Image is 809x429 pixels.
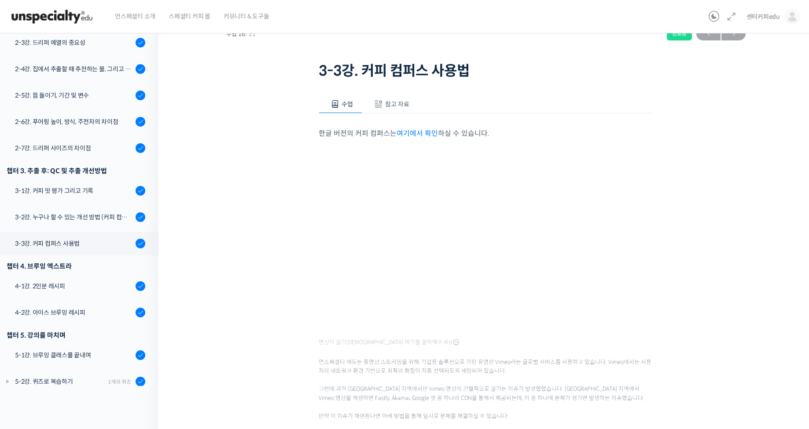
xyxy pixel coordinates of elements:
a: 설정 [114,279,169,301]
div: 4-2강. 아이스 브루잉 레시피 [15,308,133,317]
span: 참고 자료 [385,100,409,108]
div: 챕터 4. 브루잉 엑스트라 [7,260,145,272]
div: 1개의 퀴즈 [108,378,131,386]
div: 챕터 3. 추출 후: QC 및 추출 개선방법 [7,165,145,177]
a: 홈 [3,279,58,301]
div: 4-1강. 2인분 레시피 [15,281,133,291]
div: 2-4강. 집에서 추출할 때 추천하는 물, 그리고 이유 [15,64,133,74]
div: 완료함 [667,27,692,40]
h1: 3-3강. 커피 컴퍼스 사용법 [319,62,653,79]
span: ← [696,28,721,40]
span: 대화 [81,292,91,299]
div: 챕터 5. 강의를 마치며 [7,329,145,341]
span: 수업 [342,100,353,108]
a: 여기에서 확인 [397,129,438,138]
a: 다음→ [721,27,746,40]
div: 2-3강. 드리퍼 예열의 중요성 [15,38,133,47]
span: 영상이 끊기[DEMOGRAPHIC_DATA] 여기를 클릭해주세요 [319,339,459,346]
div: 2-6강. 푸어링 높이, 방식, 주전자의 차이점 [15,117,133,127]
div: 2-7강. 드리퍼 사이즈의 차이점 [15,143,133,153]
div: 3-3강. 커피 컴퍼스 사용법 [15,239,133,248]
span: 홈 [28,292,33,299]
a: ←이전 [696,27,721,40]
a: 대화 [58,279,114,301]
div: 5-1강. 브루잉 클래스를 끝내며 [15,350,133,360]
div: 3-2강. 누구나 할 수 있는 개선 방법 (커피 컴퍼스) [15,212,133,222]
div: 2-5강. 뜸 들이기, 기간 및 변수 [15,91,133,100]
div: 5-2강. 퀴즈로 복습하기 [15,377,105,386]
span: → [721,28,746,40]
span: 설정 [136,292,147,299]
div: 3-1강. 커피 맛 평가 그리고 기록 [15,186,133,196]
span: / 21 [245,30,256,38]
p: 한글 버전의 커피 컴퍼스는 하실 수 있습니다. [319,127,653,139]
span: 수업 16 [226,31,256,37]
span: 센터커피edu [746,13,780,21]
